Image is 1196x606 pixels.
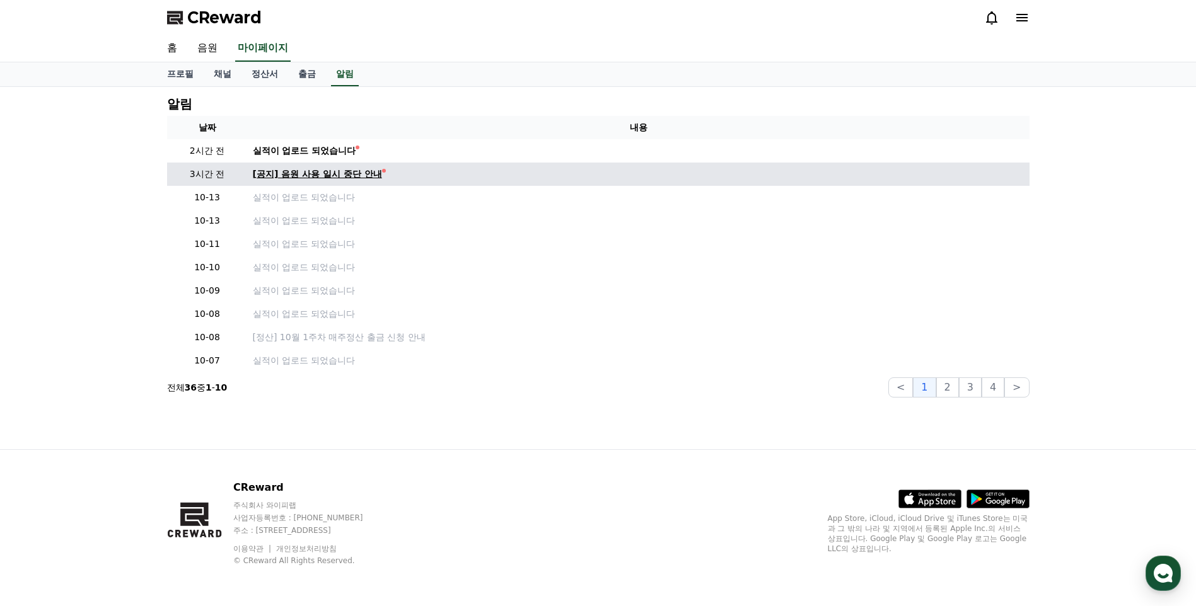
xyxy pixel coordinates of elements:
p: 10-11 [172,237,243,251]
a: 실적이 업로드 되었습니다 [253,191,1025,204]
a: 설정 [163,399,242,431]
a: 이용약관 [233,544,273,553]
p: 10-07 [172,354,243,367]
p: 2시간 전 [172,144,243,157]
a: 실적이 업로드 되었습니다 [253,237,1025,251]
button: 4 [982,377,1004,397]
p: 주식회사 와이피랩 [233,500,387,510]
button: 1 [913,377,936,397]
strong: 10 [215,382,227,392]
a: 프로필 [157,62,204,86]
a: 실적이 업로드 되었습니다 [253,261,1025,274]
p: © CReward All Rights Reserved. [233,556,387,566]
a: 출금 [288,62,326,86]
p: 주소 : [STREET_ADDRESS] [233,525,387,535]
p: 10-08 [172,331,243,344]
a: 실적이 업로드 되었습니다 [253,214,1025,227]
span: 대화 [115,419,131,429]
a: 마이페이지 [235,35,291,62]
a: 실적이 업로드 되었습니다 [253,354,1025,367]
a: [공지] 음원 사용 일시 중단 안내 [253,168,1025,181]
p: 10-13 [172,191,243,204]
a: 알림 [331,62,359,86]
p: 10-08 [172,307,243,321]
a: 실적이 업로드 되었습니다 [253,144,1025,157]
a: CReward [167,8,262,28]
a: 홈 [157,35,187,62]
div: 실적이 업로드 되었습니다 [253,144,356,157]
p: App Store, iCloud, iCloud Drive 및 iTunes Store는 미국과 그 밖의 나라 및 지역에서 등록된 Apple Inc.의 서비스 상표입니다. Goo... [828,513,1030,554]
div: [공지] 음원 사용 일시 중단 안내 [253,168,382,181]
a: 개인정보처리방침 [276,544,337,553]
a: 채널 [204,62,241,86]
a: 실적이 업로드 되었습니다 [253,307,1025,321]
span: CReward [187,8,262,28]
a: 실적이 업로드 되었습니다 [253,284,1025,297]
span: 홈 [40,418,47,428]
p: 전체 중 - [167,381,228,394]
strong: 1 [206,382,212,392]
a: 홈 [4,399,83,431]
th: 날짜 [167,116,248,139]
button: 2 [936,377,959,397]
p: 사업자등록번호 : [PHONE_NUMBER] [233,513,387,523]
span: 설정 [195,418,210,428]
h4: 알림 [167,97,192,111]
a: 음원 [187,35,228,62]
strong: 36 [185,382,197,392]
a: 정산서 [241,62,288,86]
a: [정산] 10월 1주차 매주정산 출금 신청 안내 [253,331,1025,344]
th: 내용 [248,116,1030,139]
p: 3시간 전 [172,168,243,181]
p: 10-10 [172,261,243,274]
button: < [888,377,913,397]
p: CReward [233,480,387,495]
button: > [1004,377,1029,397]
p: 10-09 [172,284,243,297]
a: 대화 [83,399,163,431]
button: 3 [959,377,982,397]
p: 10-13 [172,214,243,227]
